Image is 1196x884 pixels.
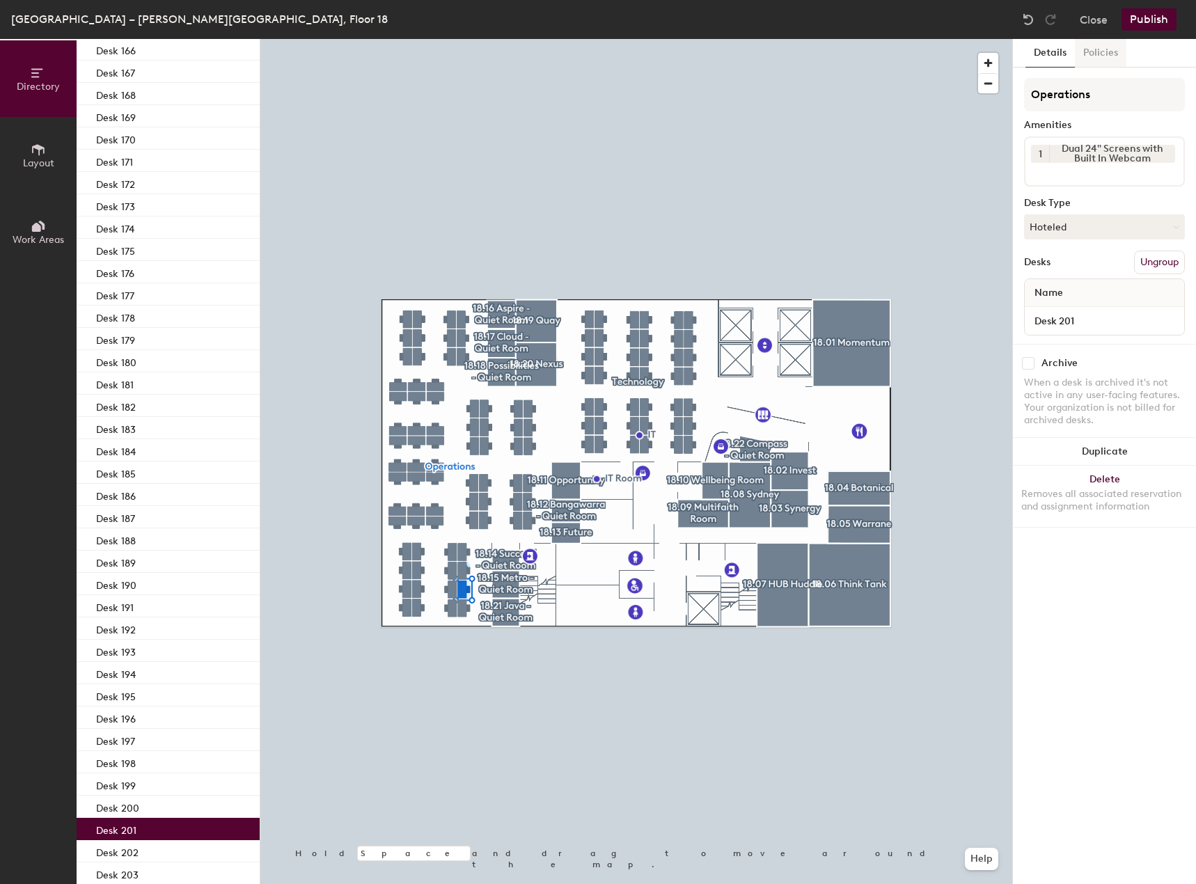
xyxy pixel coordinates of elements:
[96,665,136,681] p: Desk 194
[96,331,135,347] p: Desk 179
[96,531,136,547] p: Desk 188
[1080,8,1108,31] button: Close
[1028,311,1181,331] input: Unnamed desk
[96,732,135,748] p: Desk 197
[96,108,136,124] p: Desk 169
[96,642,136,658] p: Desk 193
[1021,488,1188,513] div: Removes all associated reservation and assignment information
[96,152,133,168] p: Desk 171
[96,776,136,792] p: Desk 199
[1024,120,1185,131] div: Amenities
[96,397,136,413] p: Desk 182
[1044,13,1057,26] img: Redo
[96,620,136,636] p: Desk 192
[1075,39,1126,68] button: Policies
[11,10,388,28] div: [GEOGRAPHIC_DATA] – [PERSON_NAME][GEOGRAPHIC_DATA], Floor 18
[13,234,64,246] span: Work Areas
[96,175,135,191] p: Desk 172
[1041,358,1078,369] div: Archive
[965,848,998,870] button: Help
[1049,145,1175,163] div: Dual 24" Screens with Built In Webcam
[96,286,134,302] p: Desk 177
[1031,145,1049,163] button: 1
[1013,466,1196,527] button: DeleteRemoves all associated reservation and assignment information
[96,687,136,703] p: Desk 195
[96,353,136,369] p: Desk 180
[1028,281,1070,306] span: Name
[1021,13,1035,26] img: Undo
[96,598,134,614] p: Desk 191
[23,157,54,169] span: Layout
[1024,257,1051,268] div: Desks
[96,41,136,57] p: Desk 166
[96,375,134,391] p: Desk 181
[1024,198,1185,209] div: Desk Type
[96,63,135,79] p: Desk 167
[96,865,139,881] p: Desk 203
[96,709,136,725] p: Desk 196
[96,86,136,102] p: Desk 168
[1013,438,1196,466] button: Duplicate
[96,754,136,770] p: Desk 198
[96,798,139,814] p: Desk 200
[1024,377,1185,427] div: When a desk is archived it's not active in any user-facing features. Your organization is not bil...
[96,509,135,525] p: Desk 187
[96,442,136,458] p: Desk 184
[96,308,135,324] p: Desk 178
[17,81,60,93] span: Directory
[96,464,136,480] p: Desk 185
[96,242,135,258] p: Desk 175
[96,576,136,592] p: Desk 190
[1039,147,1042,161] span: 1
[96,487,136,503] p: Desk 186
[96,821,136,837] p: Desk 201
[96,553,136,569] p: Desk 189
[96,264,134,280] p: Desk 176
[96,197,135,213] p: Desk 173
[1024,214,1185,239] button: Hoteled
[96,420,136,436] p: Desk 183
[1025,39,1075,68] button: Details
[96,130,136,146] p: Desk 170
[1134,251,1185,274] button: Ungroup
[1122,8,1177,31] button: Publish
[96,843,139,859] p: Desk 202
[96,219,134,235] p: Desk 174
